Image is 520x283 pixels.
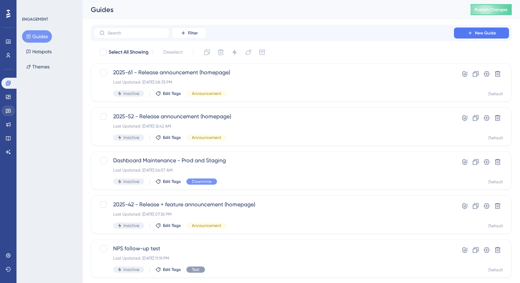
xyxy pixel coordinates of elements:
button: Publish Changes [470,4,512,15]
span: Dashboard Maintenance - Prod and Staging [113,156,434,165]
span: Publish Changes [475,7,508,12]
span: Edit Tags [163,179,181,184]
div: Default [488,179,503,185]
div: Default [488,223,503,229]
span: Need Help? [29,2,56,10]
div: Last Updated: [DATE] 12:42 AM [113,123,434,129]
div: Last Updated: [DATE] 08:33 PM [113,79,434,85]
span: Announcement [192,135,221,140]
span: New Guide [475,30,496,36]
button: Edit Tags [155,135,181,140]
div: Last Updated: [DATE] 06:57 AM [113,167,434,173]
span: Inactive [123,91,139,96]
span: 2025-42 - Release + feature announcement (homepage) [113,200,434,209]
span: Edit Tags [163,135,181,140]
span: Announcement [192,91,221,96]
div: Default [488,91,503,97]
span: 2025-61 - Release announcement (homepage) [113,68,434,77]
span: Edit Tags [163,267,181,272]
span: Edit Tags [163,223,181,228]
span: Select All Showing [109,48,149,56]
button: Themes [22,61,54,73]
button: New Guide [454,28,509,39]
div: Last Updated: [DATE] 07:36 PM [113,211,434,217]
input: Search [108,31,163,35]
span: Test [192,267,199,272]
button: Edit Tags [155,223,181,228]
span: 2025-52 - Release announcement (homepage) [113,112,434,121]
div: Default [488,267,503,273]
span: Inactive [123,179,139,184]
span: Inactive [123,267,139,272]
span: Downtime [192,179,212,184]
div: Guides [91,5,453,14]
div: ENGAGEMENT [22,17,48,22]
div: Default [488,135,503,141]
button: Edit Tags [155,179,181,184]
button: Guides [22,30,52,43]
button: Edit Tags [155,91,181,96]
button: Hotspots [22,45,56,58]
button: Filter [172,28,206,39]
span: NPS follow-up test [113,244,434,253]
button: Edit Tags [155,267,181,272]
span: Inactive [123,135,139,140]
button: Deselect [157,46,189,58]
div: Last Updated: [DATE] 11:19 PM [113,255,434,261]
span: Filter [188,30,198,36]
span: Inactive [123,223,139,228]
div: 2 [60,3,62,9]
span: Deselect [163,48,183,56]
span: Announcement [192,223,221,228]
span: Edit Tags [163,91,181,96]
